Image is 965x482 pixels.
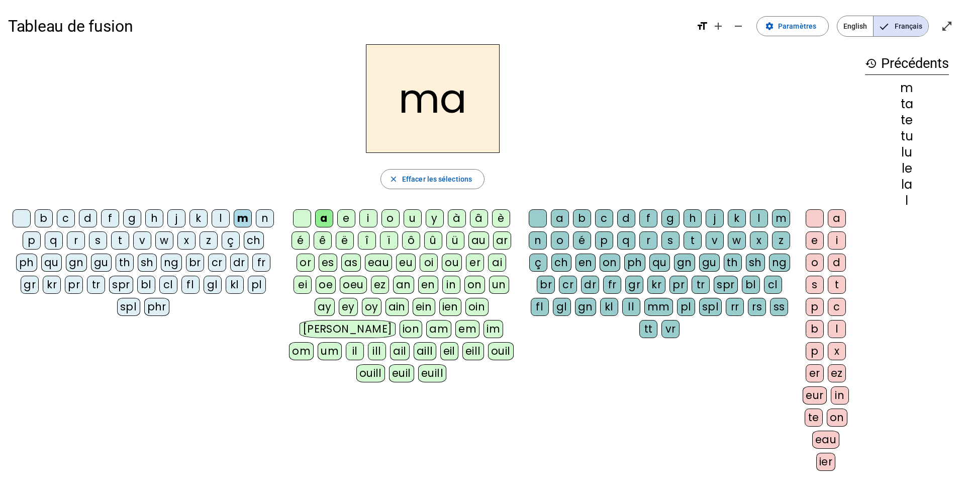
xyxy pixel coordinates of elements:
button: Effacer les sélections [380,169,485,189]
div: vr [661,320,680,338]
div: v [706,231,724,250]
mat-icon: history [865,57,877,69]
div: pr [65,276,83,294]
mat-icon: close [389,175,398,184]
div: on [827,409,847,427]
div: h [684,209,702,227]
div: fr [603,276,621,294]
div: â [470,209,488,227]
div: gn [674,254,695,272]
mat-icon: open_in_full [941,20,953,32]
div: sh [138,254,157,272]
div: t [684,231,702,250]
div: v [133,231,151,250]
div: eil [440,342,459,360]
div: f [101,209,119,227]
div: gu [91,254,112,272]
div: le [865,163,949,175]
div: gn [66,254,87,272]
div: te [865,114,949,126]
div: s [89,231,107,250]
div: br [537,276,555,294]
div: eill [462,342,484,360]
div: or [297,254,315,272]
div: ng [161,254,182,272]
div: sh [746,254,765,272]
div: r [639,231,657,250]
div: oi [420,254,438,272]
div: em [455,320,479,338]
div: o [381,209,400,227]
div: ouill [356,364,385,382]
div: ch [551,254,571,272]
div: ë [336,231,354,250]
div: n [529,231,547,250]
div: oeu [340,276,367,294]
div: t [828,276,846,294]
div: p [595,231,613,250]
div: q [617,231,635,250]
div: mm [644,298,673,316]
div: é [292,231,310,250]
div: eau [365,254,393,272]
h3: Précédents [865,52,949,75]
div: ê [314,231,332,250]
div: ail [390,342,410,360]
div: î [358,231,376,250]
div: r [67,231,85,250]
div: d [617,209,635,227]
div: fr [252,254,270,272]
div: spl [699,298,722,316]
div: x [750,231,768,250]
div: qu [649,254,670,272]
div: è [492,209,510,227]
div: w [155,231,173,250]
button: Diminuer la taille de la police [728,16,748,36]
div: à [448,209,466,227]
div: th [116,254,134,272]
div: ü [446,231,464,250]
div: tt [639,320,657,338]
div: i [828,231,846,250]
button: Entrer en plein écran [937,16,957,36]
div: p [806,298,824,316]
div: w [728,231,746,250]
mat-icon: add [712,20,724,32]
div: i [359,209,377,227]
div: tr [87,276,105,294]
mat-button-toggle-group: Language selection [837,16,929,37]
div: oin [465,298,489,316]
div: au [468,231,489,250]
div: h [145,209,163,227]
div: a [828,209,846,227]
div: b [806,320,824,338]
div: gr [625,276,643,294]
span: Français [874,16,928,36]
div: er [806,364,824,382]
div: eu [396,254,416,272]
div: gl [553,298,571,316]
mat-icon: format_size [696,20,708,32]
div: ey [339,298,358,316]
div: ch [244,231,264,250]
div: th [724,254,742,272]
div: o [806,254,824,272]
div: k [189,209,208,227]
div: q [45,231,63,250]
div: pl [248,276,266,294]
div: pr [669,276,688,294]
h1: Tableau de fusion [8,10,688,42]
mat-icon: settings [765,22,774,31]
div: ph [624,254,645,272]
div: j [167,209,185,227]
div: c [828,298,846,316]
div: ez [828,364,846,382]
div: m [865,82,949,94]
div: x [828,342,846,360]
div: t [111,231,129,250]
div: in [442,276,460,294]
div: ien [439,298,462,316]
div: phr [144,298,170,316]
div: tr [692,276,710,294]
div: es [319,254,337,272]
